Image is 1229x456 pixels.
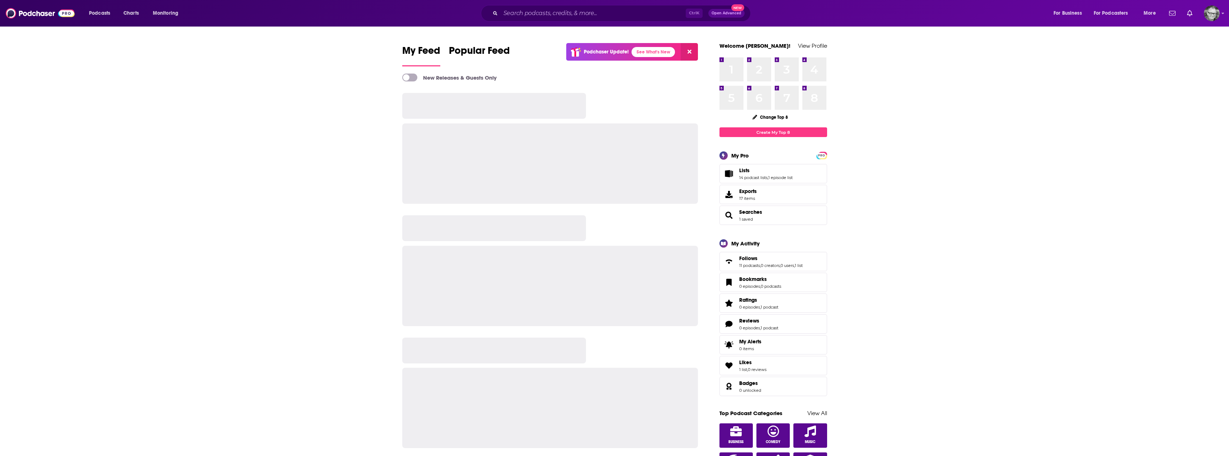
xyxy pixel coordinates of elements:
a: My Feed [402,44,440,66]
span: Likes [739,359,752,366]
span: My Feed [402,44,440,61]
a: 0 reviews [748,367,766,372]
a: 0 episodes [739,325,760,330]
a: Exports [719,185,827,204]
img: User Profile [1204,5,1220,21]
a: Searches [722,210,736,220]
button: Open AdvancedNew [708,9,745,18]
a: Reviews [722,319,736,329]
a: Charts [119,8,143,19]
button: Change Top 8 [748,113,793,122]
a: See What's New [632,47,675,57]
span: Exports [722,189,736,199]
a: 14 podcast lists [739,175,768,180]
span: Lists [739,167,750,174]
a: Searches [739,209,762,215]
a: 1 list [795,263,803,268]
span: Popular Feed [449,44,510,61]
a: View All [807,410,827,417]
a: Create My Top 8 [719,127,827,137]
span: Badges [719,377,827,396]
a: 0 podcasts [761,284,781,289]
span: Reviews [739,318,759,324]
span: Open Advanced [712,11,741,15]
a: Show notifications dropdown [1184,7,1195,19]
span: Bookmarks [719,273,827,292]
span: , [768,175,768,180]
a: 1 list [739,367,747,372]
a: New Releases & Guests Only [402,74,497,81]
img: Podchaser - Follow, Share and Rate Podcasts [6,6,75,20]
a: Welcome [PERSON_NAME]! [719,42,791,49]
a: Top Podcast Categories [719,410,782,417]
a: 0 unlocked [739,388,761,393]
span: Ratings [739,297,757,303]
div: Search podcasts, credits, & more... [488,5,757,22]
a: 1 episode list [768,175,793,180]
span: Badges [739,380,758,386]
a: 1 saved [739,217,753,222]
a: 0 episodes [739,305,760,310]
a: 1 podcast [761,325,778,330]
span: Reviews [719,314,827,334]
a: Reviews [739,318,778,324]
a: 0 episodes [739,284,760,289]
button: open menu [84,8,119,19]
a: Follows [739,255,803,262]
span: More [1144,8,1156,18]
button: open menu [1089,8,1139,19]
span: Likes [719,356,827,375]
a: Follows [722,257,736,267]
a: PRO [817,152,826,158]
a: Lists [739,167,793,174]
span: Charts [123,8,139,18]
span: Bookmarks [739,276,767,282]
span: My Alerts [739,338,761,345]
span: Podcasts [89,8,110,18]
span: , [747,367,748,372]
input: Search podcasts, credits, & more... [501,8,686,19]
button: Show profile menu [1204,5,1220,21]
span: Follows [739,255,757,262]
a: Badges [722,381,736,391]
a: 0 creators [761,263,780,268]
button: open menu [148,8,188,19]
a: 0 users [780,263,794,268]
span: Music [805,440,815,444]
a: Ratings [722,298,736,308]
a: 1 podcast [761,305,778,310]
span: , [780,263,780,268]
a: Bookmarks [722,277,736,287]
a: Popular Feed [449,44,510,66]
span: Lists [719,164,827,183]
button: open menu [1139,8,1165,19]
span: , [794,263,795,268]
a: View Profile [798,42,827,49]
span: Exports [739,188,757,194]
a: Ratings [739,297,778,303]
span: Comedy [766,440,780,444]
button: open menu [1049,8,1091,19]
a: Music [793,423,827,448]
span: Business [728,440,744,444]
span: Logged in as wilsonrcraig [1204,5,1220,21]
a: Show notifications dropdown [1166,7,1178,19]
span: Ratings [719,293,827,313]
span: PRO [817,153,826,158]
span: Follows [719,252,827,271]
a: My Alerts [719,335,827,354]
a: 11 podcasts [739,263,760,268]
span: For Business [1054,8,1082,18]
a: Bookmarks [739,276,781,282]
span: My Alerts [722,340,736,350]
a: Badges [739,380,761,386]
span: New [731,4,744,11]
div: My Pro [731,152,749,159]
span: 0 items [739,346,761,351]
